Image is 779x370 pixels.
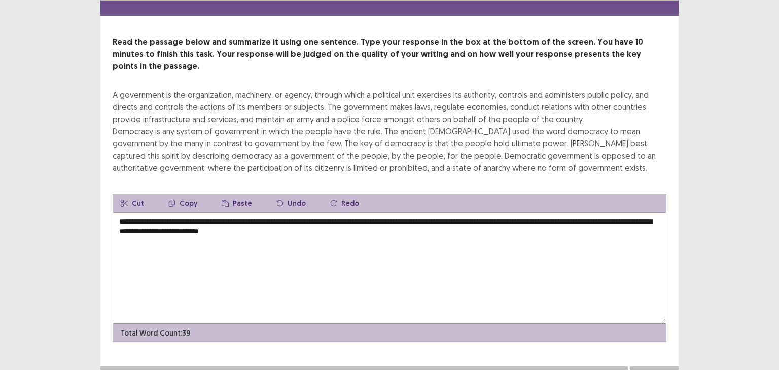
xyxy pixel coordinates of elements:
button: Cut [113,194,152,212]
button: Paste [214,194,260,212]
button: Copy [160,194,205,212]
p: Total Word Count: 39 [121,328,190,339]
button: Redo [322,194,367,212]
p: Read the passage below and summarize it using one sentence. Type your response in the box at the ... [113,36,666,72]
div: A government is the organization, machinery, or agency, through which a political unit exercises ... [113,89,666,174]
button: Undo [268,194,314,212]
